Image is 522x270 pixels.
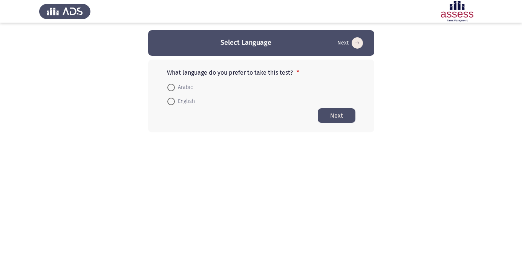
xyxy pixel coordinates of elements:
[39,1,90,22] img: Assess Talent Management logo
[175,83,193,92] span: Arabic
[175,97,195,106] span: English
[220,38,271,48] h3: Select Language
[335,37,365,49] button: Start assessment
[432,1,483,22] img: Assessment logo of ASSESS Focus Assessment (A+B) Ibn Sina
[167,69,355,76] p: What language do you prefer to take this test?
[318,108,355,123] button: Start assessment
